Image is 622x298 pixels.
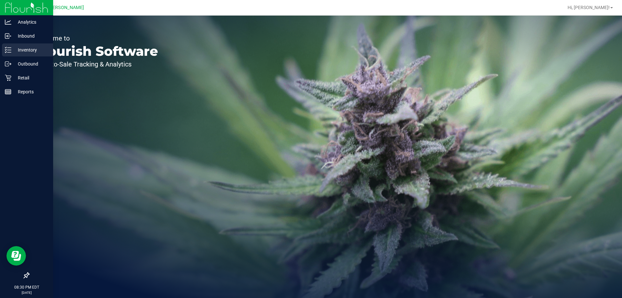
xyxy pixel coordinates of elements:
[35,61,158,67] p: Seed-to-Sale Tracking & Analytics
[5,75,11,81] inline-svg: Retail
[11,74,50,82] p: Retail
[5,89,11,95] inline-svg: Reports
[3,284,50,290] p: 08:30 PM EDT
[3,290,50,295] p: [DATE]
[5,61,11,67] inline-svg: Outbound
[11,60,50,68] p: Outbound
[6,246,26,266] iframe: Resource center
[568,5,610,10] span: Hi, [PERSON_NAME]!
[11,46,50,54] p: Inventory
[11,32,50,40] p: Inbound
[11,88,50,96] p: Reports
[35,35,158,42] p: Welcome to
[11,18,50,26] p: Analytics
[5,19,11,25] inline-svg: Analytics
[48,5,84,10] span: [PERSON_NAME]
[5,47,11,53] inline-svg: Inventory
[5,33,11,39] inline-svg: Inbound
[35,45,158,58] p: Flourish Software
